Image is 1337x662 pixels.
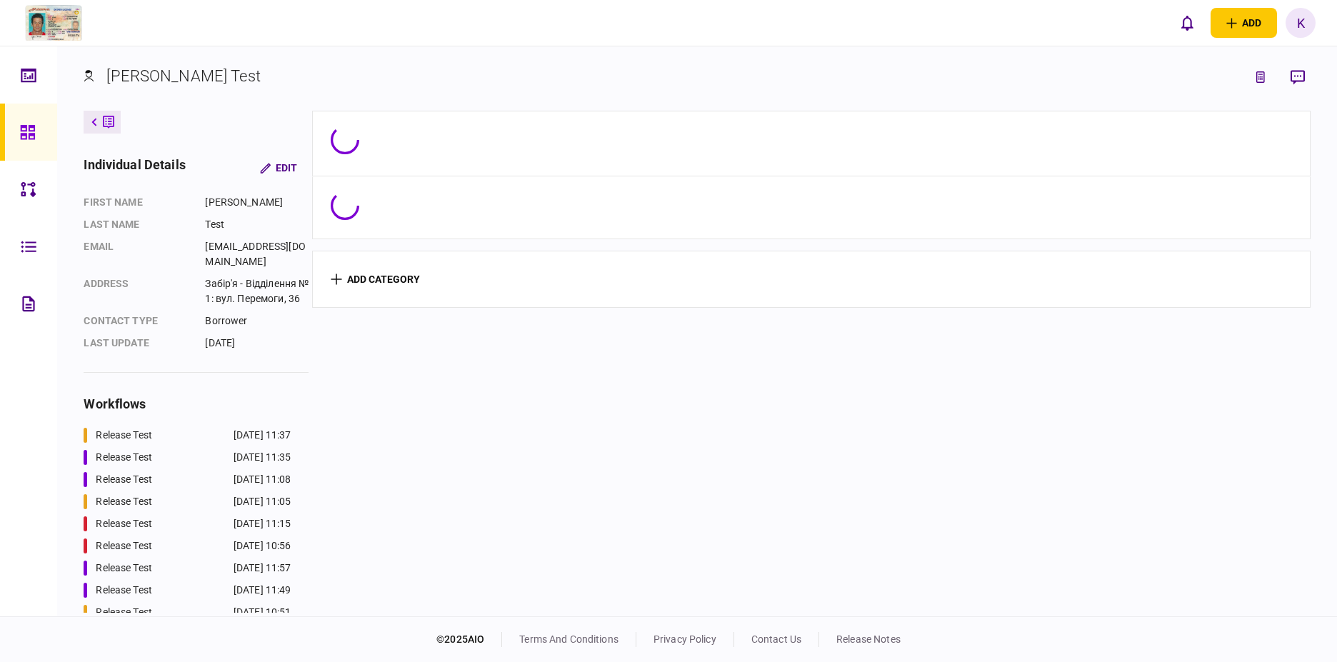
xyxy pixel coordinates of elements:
a: contact us [751,633,801,645]
a: Release Test[DATE] 10:56 [84,538,291,553]
div: last update [84,336,191,351]
div: individual details [84,155,185,181]
button: open adding identity options [1211,8,1277,38]
a: privacy policy [654,633,716,645]
button: open notifications list [1172,8,1202,38]
button: Edit [249,155,309,181]
div: [EMAIL_ADDRESS][DOMAIN_NAME] [205,239,309,269]
div: Release Test [96,605,152,620]
div: [PERSON_NAME] Test [106,64,260,88]
a: Release Test[DATE] 11:57 [84,561,291,576]
div: Borrower [205,314,309,329]
button: add category [331,274,420,285]
div: Release Test [96,494,152,509]
div: Release Test [96,428,152,443]
div: Release Test [96,561,152,576]
div: [DATE] 11:57 [234,561,291,576]
div: Release Test [96,538,152,553]
div: address [84,276,191,306]
div: Contact type [84,314,191,329]
a: release notes [836,633,901,645]
a: Release Test[DATE] 11:37 [84,428,291,443]
a: Release Test[DATE] 11:05 [84,494,291,509]
div: [DATE] 10:51 [234,605,291,620]
div: [DATE] 11:08 [234,472,291,487]
div: Release Test [96,472,152,487]
div: [DATE] 11:05 [234,494,291,509]
a: Release Test[DATE] 11:35 [84,450,291,465]
div: [PERSON_NAME] [205,195,309,210]
button: K [1286,8,1316,38]
div: Last name [84,217,191,232]
div: [DATE] 11:49 [234,583,291,598]
div: [DATE] 11:37 [234,428,291,443]
div: Test [205,217,309,232]
a: Release Test[DATE] 11:08 [84,472,291,487]
div: © 2025 AIO [436,632,502,647]
div: [DATE] 11:15 [234,516,291,531]
div: First name [84,195,191,210]
div: Release Test [96,450,152,465]
div: Release Test [96,516,152,531]
div: Забір'я - Відділення №1: вул. Перемоги, 36 [205,276,309,306]
div: Release Test [96,583,152,598]
img: client company logo [21,5,84,41]
a: Release Test[DATE] 11:15 [84,516,291,531]
div: email [84,239,191,269]
a: terms and conditions [519,633,619,645]
a: Release Test[DATE] 10:51 [84,605,291,620]
div: [DATE] 11:35 [234,450,291,465]
button: link to underwriting page [1248,64,1273,90]
div: workflows [84,394,309,413]
div: [DATE] [205,336,309,351]
div: [DATE] 10:56 [234,538,291,553]
a: Release Test[DATE] 11:49 [84,583,291,598]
